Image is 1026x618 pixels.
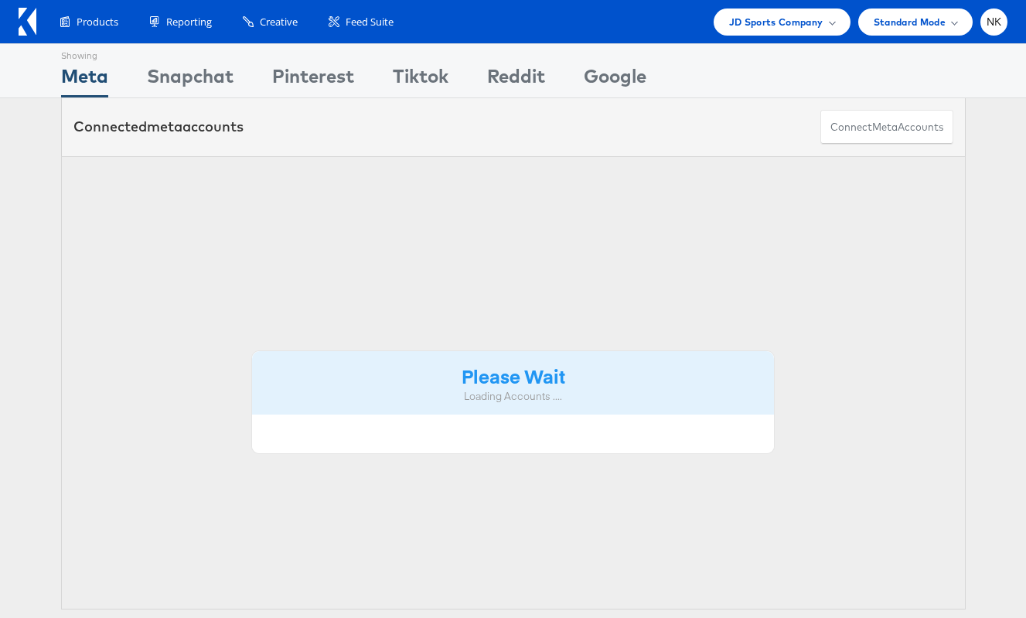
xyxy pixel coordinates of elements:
span: NK [987,17,1002,27]
span: JD Sports Company [729,14,823,30]
button: ConnectmetaAccounts [820,110,953,145]
span: Products [77,15,118,29]
div: Pinterest [272,63,354,97]
span: Reporting [166,15,212,29]
div: Reddit [487,63,545,97]
span: Standard Mode [874,14,946,30]
span: meta [872,120,898,135]
div: Tiktok [393,63,448,97]
span: Feed Suite [346,15,394,29]
div: Snapchat [147,63,233,97]
span: Creative [260,15,298,29]
strong: Please Wait [462,363,565,388]
div: Loading Accounts .... [264,389,763,404]
div: Connected accounts [73,117,244,137]
div: Google [584,63,646,97]
div: Meta [61,63,108,97]
div: Showing [61,44,108,63]
span: meta [147,118,182,135]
